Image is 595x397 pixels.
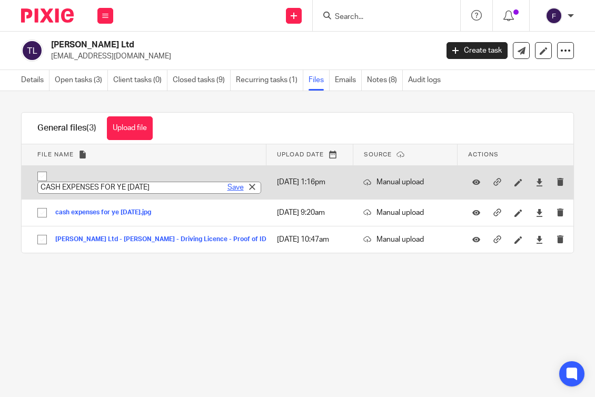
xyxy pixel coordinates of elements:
h1: General files [37,123,96,134]
button: Upload file [107,116,153,140]
span: Actions [468,152,499,157]
p: Manual upload [363,177,447,187]
a: Client tasks (0) [113,70,167,91]
a: Details [21,70,49,91]
p: [DATE] 1:16pm [277,177,343,187]
p: Manual upload [363,207,447,218]
a: Files [309,70,330,91]
h2: [PERSON_NAME] Ltd [51,39,355,51]
a: Create task [447,42,508,59]
input: Select [32,203,52,223]
img: svg%3E [21,39,43,62]
span: Source [364,152,392,157]
span: File name [37,152,74,157]
a: Notes (8) [367,70,403,91]
img: Pixie [21,8,74,23]
a: Download [535,234,543,245]
a: Recurring tasks (1) [236,70,303,91]
p: Manual upload [363,234,447,245]
p: [DATE] 10:47am [277,234,343,245]
button: [PERSON_NAME] Ltd - [PERSON_NAME] - Driving Licence - Proof of ID and address .jpg [55,236,324,243]
a: Closed tasks (9) [173,70,231,91]
button: cash expenses for ye [DATE].jpg [55,209,159,216]
a: Emails [335,70,362,91]
a: Audit logs [408,70,446,91]
input: Select [32,230,52,250]
a: Save [227,182,244,193]
p: [EMAIL_ADDRESS][DOMAIN_NAME] [51,51,431,62]
p: [DATE] 9:20am [277,207,343,218]
img: svg%3E [546,7,562,24]
input: Select [32,166,52,186]
span: Upload date [277,152,324,157]
a: Download [535,207,543,218]
span: (3) [86,124,96,132]
input: Search [334,13,429,22]
a: Download [535,177,543,187]
a: Open tasks (3) [55,70,108,91]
